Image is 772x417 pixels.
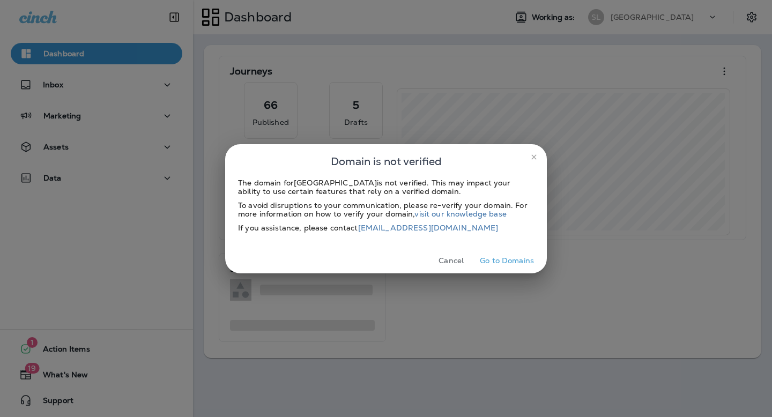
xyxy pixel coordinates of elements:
[331,153,442,170] span: Domain is not verified
[358,223,499,233] a: [EMAIL_ADDRESS][DOMAIN_NAME]
[238,201,534,218] div: To avoid disruptions to your communication, please re-verify your domain. For more information on...
[476,252,538,269] button: Go to Domains
[414,209,506,219] a: visit our knowledge base
[431,252,471,269] button: Cancel
[525,148,543,166] button: close
[238,224,534,232] div: If you assistance, please contact
[238,178,534,196] div: The domain for [GEOGRAPHIC_DATA] is not verified. This may impact your ability to use certain fea...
